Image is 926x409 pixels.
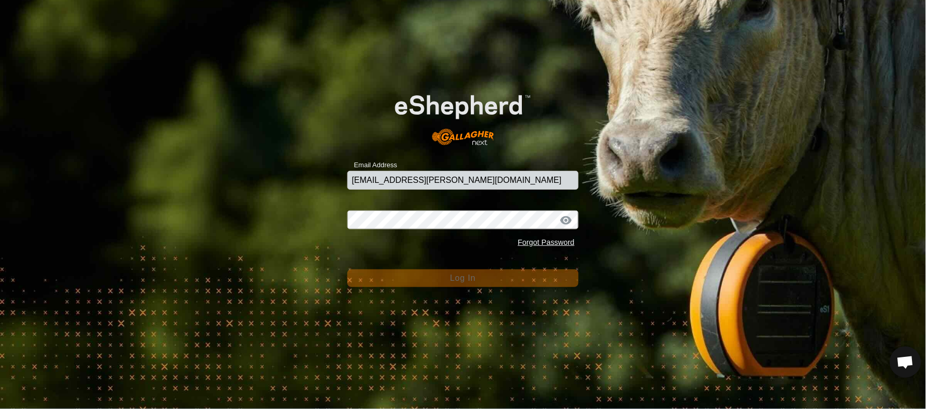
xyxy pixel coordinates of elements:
[450,274,475,282] span: Log In
[890,346,921,378] div: Open chat
[347,269,579,287] button: Log In
[370,76,556,155] img: E-shepherd Logo
[347,160,397,170] label: Email Address
[518,238,574,246] a: Forgot Password
[347,171,579,190] input: Email Address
